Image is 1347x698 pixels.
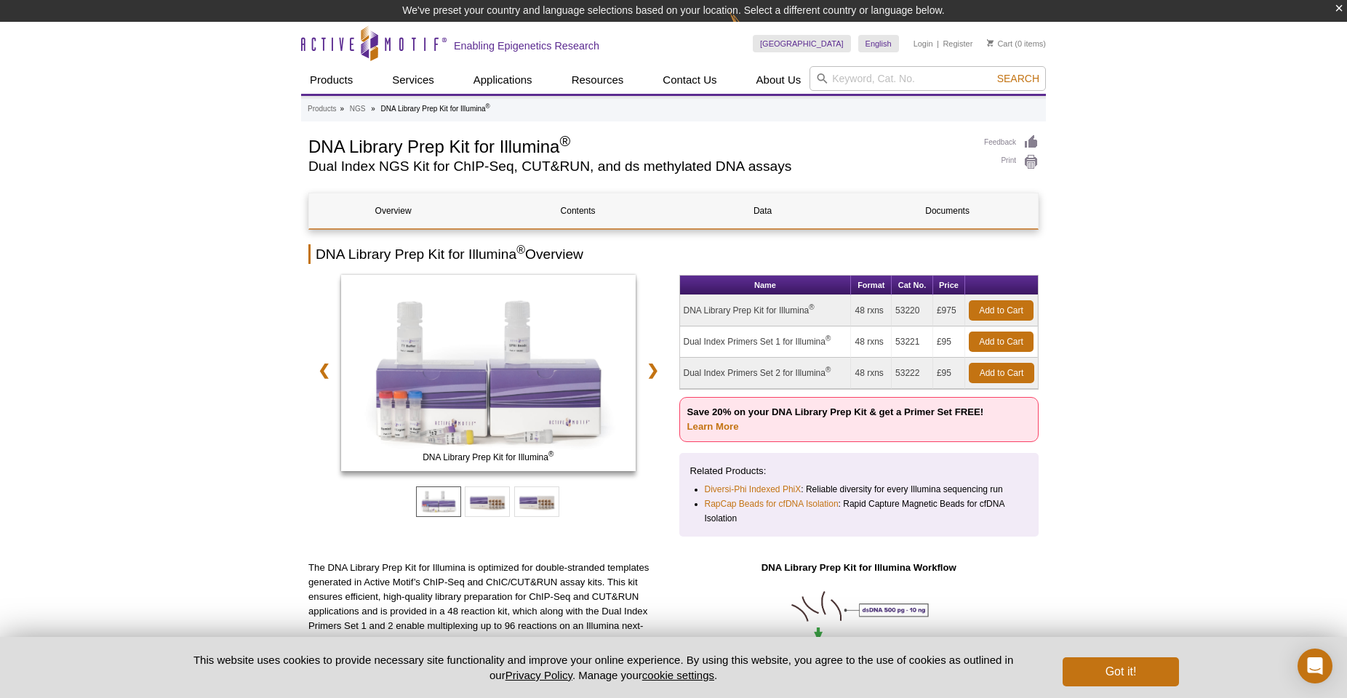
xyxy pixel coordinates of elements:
img: Your Cart [987,39,994,47]
a: Resources [563,66,633,94]
a: [GEOGRAPHIC_DATA] [753,35,851,52]
a: Documents [863,193,1031,228]
a: Feedback [984,135,1039,151]
img: DNA Library Prep Kit for Illumina [341,275,636,471]
a: Products [301,66,361,94]
a: ❯ [637,353,668,387]
span: DNA Library Prep Kit for Illumina [344,450,632,465]
a: ❮ [308,353,340,387]
sup: ® [486,103,490,110]
a: Products [308,103,336,116]
td: DNA Library Prep Kit for Illumina [680,295,852,326]
sup: ® [559,133,570,149]
li: | [937,35,939,52]
li: » [371,105,375,113]
button: cookie settings [642,669,714,681]
a: Add to Cart [969,332,1034,352]
h2: DNA Library Prep Kit for Illumina Overview [308,244,1039,264]
a: Overview [309,193,477,228]
li: (0 items) [987,35,1046,52]
span: Search [997,73,1039,84]
input: Keyword, Cat. No. [810,66,1046,91]
a: Contents [494,193,662,228]
td: 48 rxns [851,326,892,358]
strong: DNA Library Prep Kit for Illumina Workflow [762,562,956,573]
a: Register [943,39,972,49]
sup: ® [809,303,814,311]
p: This website uses cookies to provide necessary site functionality and improve your online experie... [168,652,1039,683]
sup: ® [548,450,553,458]
p: The DNA Library Prep Kit for Illumina is optimized for double-stranded templates generated in Act... [308,561,668,648]
li: DNA Library Prep Kit for Illumina [381,105,490,113]
td: £95 [933,326,965,358]
img: Change Here [730,11,768,45]
button: Search [993,72,1044,85]
th: Cat No. [892,276,933,295]
a: DNA Library Prep Kit for Illumina [341,275,636,476]
a: English [858,35,899,52]
p: Related Products: [690,464,1028,478]
li: » [340,105,344,113]
th: Name [680,276,852,295]
a: Learn More [687,421,739,432]
li: : Reliable diversity for every Illumina sequencing run [705,482,1015,497]
div: Open Intercom Messenger [1298,649,1332,683]
a: About Us [748,66,810,94]
a: Applications [465,66,541,94]
h1: DNA Library Prep Kit for Illumina [308,135,970,156]
th: Format [851,276,892,295]
td: 48 rxns [851,358,892,389]
td: Dual Index Primers Set 1 for Illumina [680,326,852,358]
a: Login [914,39,933,49]
a: NGS [350,103,366,116]
a: Contact Us [654,66,725,94]
td: Dual Index Primers Set 2 for Illumina [680,358,852,389]
a: RapCap Beads for cfDNA Isolation [705,497,839,511]
a: Add to Cart [969,300,1034,321]
sup: ® [826,366,831,374]
a: Cart [987,39,1012,49]
li: : Rapid Capture Magnetic Beads for cfDNA Isolation [705,497,1015,526]
a: Services [383,66,443,94]
button: Got it! [1063,657,1179,686]
a: Print [984,154,1039,170]
a: Data [679,193,847,228]
td: 53221 [892,326,933,358]
td: 48 rxns [851,295,892,326]
h2: Dual Index NGS Kit for ChIP-Seq, CUT&RUN, and ds methylated DNA assays [308,160,970,173]
td: 53220 [892,295,933,326]
th: Price [933,276,965,295]
td: £975 [933,295,965,326]
a: Privacy Policy [505,669,572,681]
sup: ® [516,244,525,256]
a: Add to Cart [969,363,1034,383]
a: Diversi-Phi Indexed PhiX [705,482,802,497]
td: £95 [933,358,965,389]
td: 53222 [892,358,933,389]
strong: Save 20% on your DNA Library Prep Kit & get a Primer Set FREE! [687,406,984,432]
sup: ® [826,334,831,342]
h2: Enabling Epigenetics Research [454,39,599,52]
